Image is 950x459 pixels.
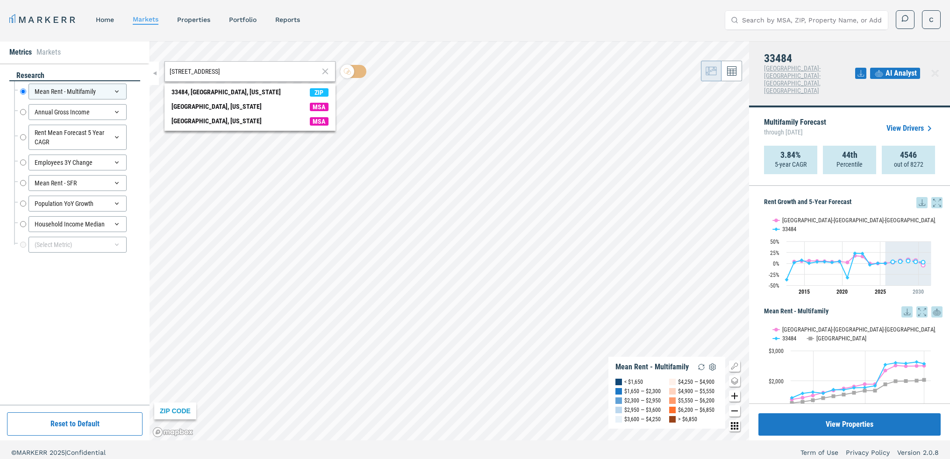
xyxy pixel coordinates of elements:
[922,378,926,381] path: Sunday, 14 Sep, 19:00, 2,030.02. USA.
[852,391,856,395] path: Friday, 14 Dec, 18:00, 1,603.02. USA.
[811,390,815,394] path: Sunday, 14 Dec, 18:00, 1,625.6. 33484.
[177,16,210,23] a: properties
[815,260,819,263] path: Monday, 29 Aug, 19:00, 3.5. 33484.
[884,363,887,367] path: Tuesday, 14 Dec, 18:00, 2,536.64. 33484.
[29,196,127,212] div: Population YoY Growth
[50,449,66,456] span: 2025 |
[275,16,300,23] a: reports
[816,335,866,342] text: [GEOGRAPHIC_DATA]
[707,361,718,373] img: Settings
[678,377,714,387] div: $4,250 — $4,900
[801,391,805,395] path: Saturday, 14 Dec, 18:00, 1,581.52. 33484.
[915,364,919,367] path: Saturday, 14 Dec, 18:00, 2,493.23. Miami-Fort Lauderdale-West Palm Beach, FL.
[624,396,661,405] div: $2,300 — $2,950
[29,84,127,99] div: Mean Rent - Multifamily
[764,197,943,208] h5: Rent Growth and 5-Year Forecast
[836,289,848,295] tspan: 2020
[821,391,825,395] path: Monday, 14 Dec, 18:00, 1,586.99. 33484.
[832,388,836,391] path: Wednesday, 14 Dec, 18:00, 1,705.94. 33484.
[863,388,867,392] path: Saturday, 14 Dec, 18:00, 1,673.41. USA.
[807,261,811,265] path: Saturday, 29 Aug, 19:00, 0.32. 33484.
[773,217,886,224] button: Show Miami-Fort Lauderdale-West Palm Beach, FL
[838,259,842,263] path: Thursday, 29 Aug, 19:00, 4.64. 33484.
[171,116,262,126] div: [GEOGRAPHIC_DATA], [US_STATE]
[29,125,127,150] div: Rent Mean Forecast 5 Year CAGR
[790,378,926,405] g: USA, line 3 of 3 with 14 data points.
[773,261,779,267] text: 0%
[11,449,16,456] span: ©
[785,278,789,282] path: Wednesday, 29 Aug, 19:00, -37.3. 33484.
[793,261,796,264] path: Thursday, 29 Aug, 19:00, 1.7. 33484.
[921,260,925,264] path: Thursday, 29 Aug, 19:00, 2.57. 33484.
[790,401,794,405] path: Friday, 14 Dec, 18:00, 1,261.79. USA.
[832,394,836,398] path: Wednesday, 14 Dec, 18:00, 1,487.99. USA.
[891,259,925,264] g: 33484, line 4 of 4 with 5 data points.
[678,415,697,424] div: > $6,850
[29,155,127,170] div: Employees 3Y Change
[9,13,77,26] a: MARKERR
[758,413,941,436] button: View Properties
[922,10,941,29] button: C
[884,382,887,386] path: Tuesday, 14 Dec, 18:00, 1,882. USA.
[873,384,877,388] path: Monday, 14 Dec, 18:00, 1,833.13. 33484.
[36,47,61,58] li: Markets
[853,251,857,255] path: Sunday, 29 Aug, 19:00, 22.78. 33484.
[29,104,127,120] div: Annual Gross Income
[624,405,661,415] div: $2,950 — $3,600
[894,379,898,383] path: Wednesday, 14 Dec, 18:00, 1,986.09. USA.
[615,362,689,372] div: Mean Rent - Multifamily
[764,119,826,138] p: Multifamily Forecast
[894,361,898,365] path: Wednesday, 14 Dec, 18:00, 2,597.57. 33484.
[150,41,749,440] canvas: Map
[836,160,863,169] p: Percentile
[154,403,196,419] div: ZIP CODE
[770,239,779,245] text: 50%
[16,449,50,456] span: MARKERR
[764,318,943,434] div: Mean Rent - Multifamily. Highcharts interactive chart.
[852,386,856,389] path: Friday, 14 Dec, 18:00, 1,766.58. 33484.
[742,11,882,29] input: Search by MSA, ZIP, Property Name, or Address
[780,150,801,160] strong: 3.84%
[310,88,329,97] span: ZIP
[894,160,923,169] p: out of 8272
[769,282,779,289] text: -50%
[790,397,794,401] path: Friday, 14 Dec, 18:00, 1,381.05. Miami-Fort Lauderdale-West Palm Beach, FL.
[764,52,855,64] h4: 33484
[764,318,936,434] svg: Interactive chart
[821,396,825,400] path: Monday, 14 Dec, 18:00, 1,425.46. USA.
[764,208,936,302] svg: Interactive chart
[29,216,127,232] div: Household Income Median
[310,103,329,111] span: MSA
[66,449,106,456] span: Confidential
[764,306,943,318] h5: Mean Rent - Multifamily
[9,71,140,81] div: research
[790,396,794,400] path: Friday, 14 Dec, 18:00, 1,433.49. 33484.
[170,67,319,77] input: Search by MSA or ZIP Code
[696,361,707,373] img: Reload Legend
[624,377,643,387] div: < $1,650
[164,85,336,99] span: Search Bar Suggestion Item: 33484, Delray Beach, Florida
[29,237,127,253] div: (Select Metric)
[886,68,917,79] span: AI Analyst
[900,150,917,160] strong: 4546
[915,360,919,364] path: Saturday, 14 Dec, 18:00, 2,622.93. 33484.
[899,260,902,263] path: Sunday, 29 Aug, 19:00, 4.15. 33484.
[875,289,886,295] tspan: 2025
[773,226,797,233] button: Show 33484
[764,208,943,302] div: Rent Growth and 5-Year Forecast. Highcharts interactive chart.
[152,427,193,438] a: Mapbox logo
[729,420,740,431] button: Other options map button
[769,272,779,278] text: -25%
[96,16,114,23] a: home
[800,258,804,262] path: Friday, 29 Aug, 19:00, 7.29. 33484.
[907,259,910,263] path: Tuesday, 29 Aug, 19:00, 5.56. 33484.
[729,375,740,387] button: Change style map button
[770,250,779,256] text: 25%
[897,448,939,457] a: Version 2.0.8
[678,405,714,415] div: $6,200 — $6,850
[922,362,926,366] path: Sunday, 14 Sep, 19:00, 2,566.27. 33484.
[164,99,336,114] span: Search Bar Suggestion Item: Delray Beach, Florida
[846,448,890,457] a: Privacy Policy
[729,390,740,402] button: Zoom in map button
